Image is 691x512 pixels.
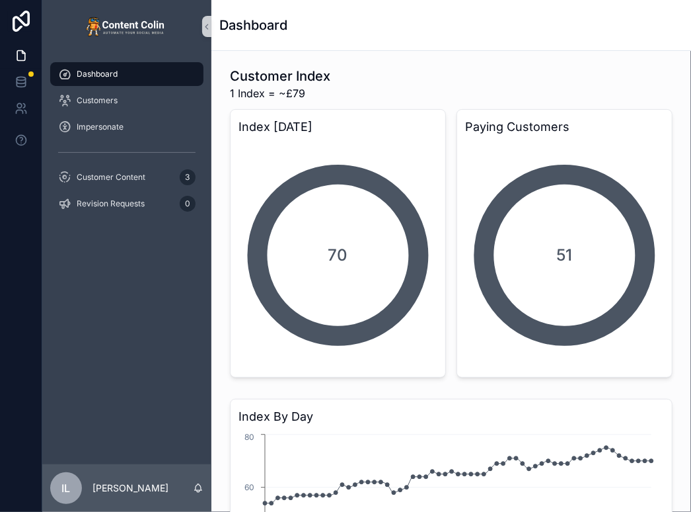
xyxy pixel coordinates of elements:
div: 3 [180,169,196,185]
tspan: 80 [244,432,254,442]
div: 0 [180,196,196,212]
span: Dashboard [77,69,118,79]
span: Customer Content [77,172,145,183]
h1: Customer Index [230,67,330,85]
div: scrollable content [42,53,211,233]
span: Revision Requests [77,198,145,209]
span: 1 Index = ~£79 [230,85,330,101]
h3: Index By Day [238,407,664,426]
span: 51 [557,245,573,266]
p: [PERSON_NAME] [92,482,168,495]
h1: Dashboard [219,16,287,34]
a: Impersonate [50,115,203,139]
h3: Index [DATE] [238,118,437,136]
span: IL [62,480,71,496]
span: Customers [77,95,118,106]
h3: Paying Customers [465,118,664,136]
span: 70 [328,245,348,266]
a: Customer Content3 [50,165,203,189]
tspan: 60 [244,482,254,492]
a: Revision Requests0 [50,192,203,216]
img: App logo [86,16,168,37]
a: Dashboard [50,62,203,86]
span: Impersonate [77,122,124,132]
a: Customers [50,89,203,112]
